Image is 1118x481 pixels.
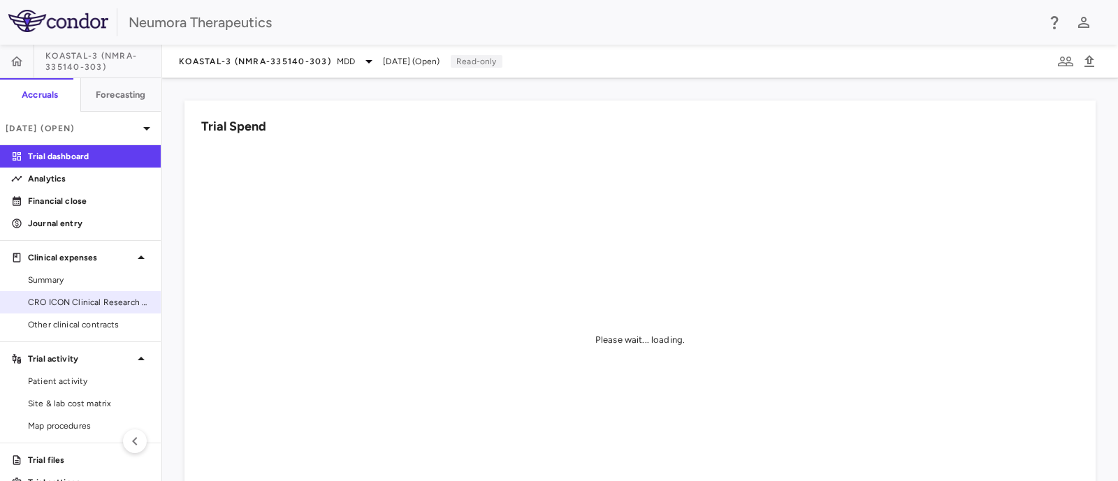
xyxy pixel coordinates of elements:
span: KOASTAL-3 (NMRA-335140-303) [179,56,331,67]
h6: Forecasting [96,89,146,101]
p: [DATE] (Open) [6,122,138,135]
span: MDD [337,55,355,68]
span: Patient activity [28,375,150,387]
img: logo-full-SnFGN8VE.png [8,10,108,32]
span: [DATE] (Open) [383,55,440,68]
p: Analytics [28,172,150,185]
p: Journal entry [28,217,150,230]
span: Map procedures [28,420,150,432]
h6: Trial Spend [201,117,266,136]
span: Summary [28,274,150,286]
p: Read-only [451,55,502,68]
p: Trial dashboard [28,150,150,163]
span: Site & lab cost matrix [28,397,150,410]
span: CRO ICON Clinical Research Limited [28,296,150,309]
p: Trial files [28,454,150,466]
h6: Accruals [22,89,58,101]
p: Trial activity [28,353,133,365]
p: Clinical expenses [28,251,133,264]
span: KOASTAL-3 (NMRA-335140-303) [45,50,161,73]
p: Financial close [28,195,150,207]
span: Other clinical contracts [28,318,150,331]
div: Please wait... loading. [595,334,685,346]
div: Neumora Therapeutics [129,12,1037,33]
